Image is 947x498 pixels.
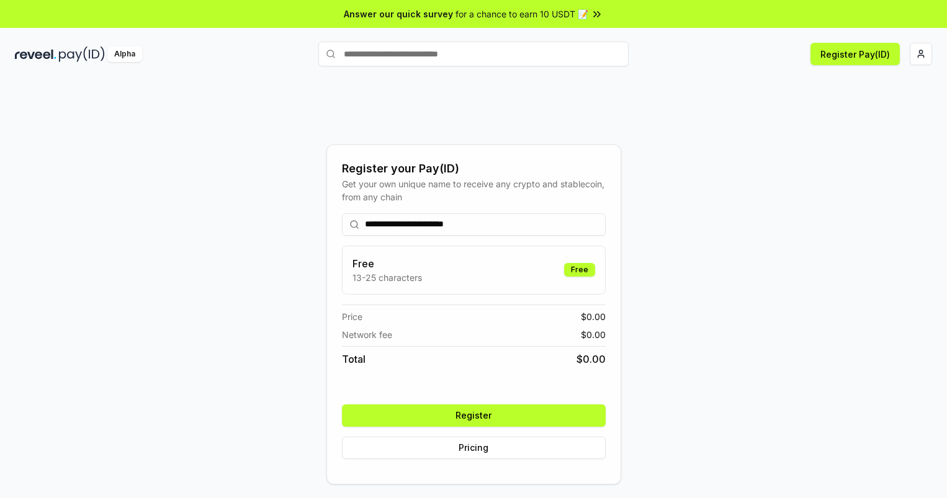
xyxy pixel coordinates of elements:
[810,43,900,65] button: Register Pay(ID)
[352,256,422,271] h3: Free
[342,177,606,203] div: Get your own unique name to receive any crypto and stablecoin, from any chain
[107,47,142,62] div: Alpha
[581,328,606,341] span: $ 0.00
[342,352,366,367] span: Total
[352,271,422,284] p: 13-25 characters
[342,310,362,323] span: Price
[581,310,606,323] span: $ 0.00
[564,263,595,277] div: Free
[15,47,56,62] img: reveel_dark
[344,7,453,20] span: Answer our quick survey
[342,328,392,341] span: Network fee
[342,437,606,459] button: Pricing
[59,47,105,62] img: pay_id
[456,7,588,20] span: for a chance to earn 10 USDT 📝
[342,404,606,427] button: Register
[577,352,606,367] span: $ 0.00
[342,160,606,177] div: Register your Pay(ID)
